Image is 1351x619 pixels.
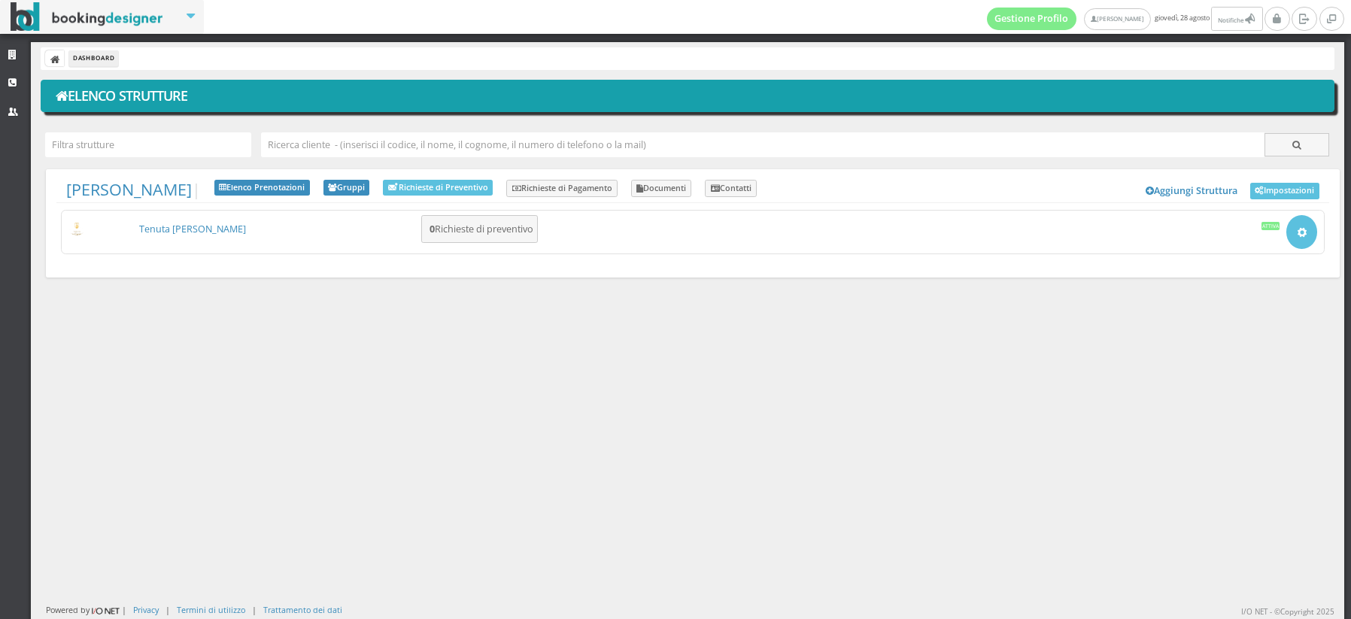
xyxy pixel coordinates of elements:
[631,180,692,198] a: Documenti
[705,180,757,198] a: Contatti
[90,605,122,617] img: ionet_small_logo.png
[214,180,310,196] a: Elenco Prenotazioni
[263,604,342,615] a: Trattamento dei dati
[66,180,201,199] span: |
[1211,7,1262,31] button: Notifiche
[177,604,245,615] a: Termini di utilizzo
[139,223,246,235] a: Tenuta [PERSON_NAME]
[45,132,251,157] input: Filtra strutture
[425,223,533,235] h5: Richieste di preventivo
[383,180,493,196] a: Richieste di Preventivo
[66,178,192,200] a: [PERSON_NAME]
[252,604,257,615] div: |
[1084,8,1151,30] a: [PERSON_NAME]
[987,7,1265,31] span: giovedì, 28 agosto
[46,604,126,617] div: Powered by |
[69,50,118,67] li: Dashboard
[987,8,1077,30] a: Gestione Profilo
[51,83,1325,109] h1: Elenco Strutture
[430,223,435,235] b: 0
[1138,180,1246,202] a: Aggiungi Struttura
[421,215,538,243] button: 0Richieste di preventivo
[1250,183,1319,199] a: Impostazioni
[11,2,163,32] img: BookingDesigner.com
[261,132,1264,157] input: Ricerca cliente - (inserisci il codice, il nome, il cognome, il numero di telefono o la mail)
[1261,222,1280,229] div: Attiva
[506,180,618,198] a: Richieste di Pagamento
[133,604,159,615] a: Privacy
[165,604,170,615] div: |
[323,180,370,196] a: Gruppi
[68,223,86,235] img: c17ce5f8a98d11e9805da647fc135771_max100.png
